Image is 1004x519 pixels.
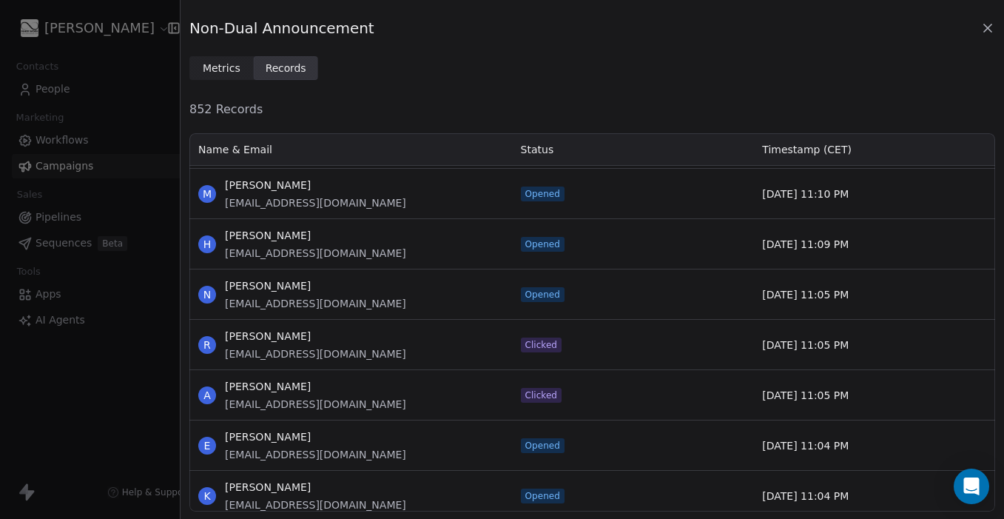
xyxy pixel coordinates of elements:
[225,246,406,261] span: [EMAIL_ADDRESS][DOMAIN_NAME]
[762,237,849,252] span: [DATE] 11:09 PM
[198,235,216,253] span: H
[225,228,406,243] span: [PERSON_NAME]
[225,480,406,495] span: [PERSON_NAME]
[225,346,406,361] span: [EMAIL_ADDRESS][DOMAIN_NAME]
[762,338,849,352] span: [DATE] 11:05 PM
[225,195,406,210] span: [EMAIL_ADDRESS][DOMAIN_NAME]
[762,287,849,302] span: [DATE] 11:05 PM
[225,329,406,344] span: [PERSON_NAME]
[762,142,852,157] span: Timestamp (CET)
[198,437,216,455] span: E
[189,101,995,118] span: 852 Records
[198,487,216,505] span: K
[525,289,560,301] span: Opened
[762,388,849,403] span: [DATE] 11:05 PM
[198,142,272,157] span: Name & Email
[225,447,406,462] span: [EMAIL_ADDRESS][DOMAIN_NAME]
[525,440,560,452] span: Opened
[198,185,216,203] span: M
[525,389,557,401] span: Clicked
[198,286,216,304] span: N
[203,61,240,76] span: Metrics
[762,187,849,201] span: [DATE] 11:10 PM
[189,166,995,513] div: grid
[525,490,560,502] span: Opened
[189,18,374,38] span: Non-Dual Announcement
[525,339,557,351] span: Clicked
[225,429,406,444] span: [PERSON_NAME]
[225,296,406,311] span: [EMAIL_ADDRESS][DOMAIN_NAME]
[198,386,216,404] span: A
[762,438,849,453] span: [DATE] 11:04 PM
[198,336,216,354] span: R
[525,188,560,200] span: Opened
[954,469,989,504] div: Open Intercom Messenger
[225,379,406,394] span: [PERSON_NAME]
[762,489,849,503] span: [DATE] 11:04 PM
[521,142,554,157] span: Status
[525,238,560,250] span: Opened
[225,397,406,412] span: [EMAIL_ADDRESS][DOMAIN_NAME]
[225,278,406,293] span: [PERSON_NAME]
[225,178,406,192] span: [PERSON_NAME]
[225,498,406,512] span: [EMAIL_ADDRESS][DOMAIN_NAME]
